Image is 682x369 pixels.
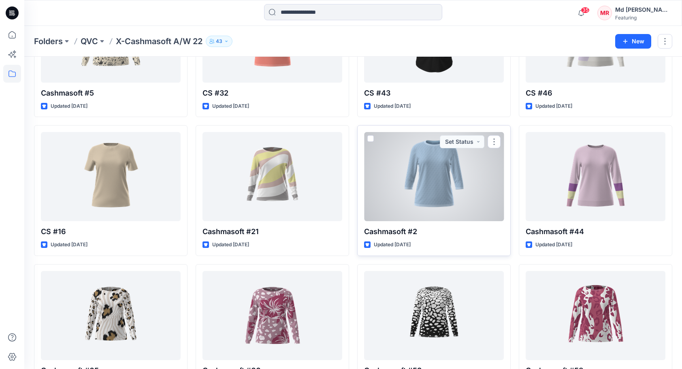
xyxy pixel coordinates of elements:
[526,226,665,237] p: Cashmasoft #44
[526,271,665,360] a: Cashmasoft #58
[202,87,342,99] p: CS #32
[41,132,181,221] a: CS #16
[216,37,222,46] p: 43
[364,271,504,360] a: Cashmasoft #59
[535,241,572,249] p: Updated [DATE]
[51,241,87,249] p: Updated [DATE]
[81,36,98,47] a: QVC
[41,271,181,360] a: Cashmasoft #65
[364,87,504,99] p: CS #43
[374,102,411,111] p: Updated [DATE]
[615,5,672,15] div: Md [PERSON_NAME][DEMOGRAPHIC_DATA]
[597,6,612,20] div: MR
[526,87,665,99] p: CS #46
[535,102,572,111] p: Updated [DATE]
[202,226,342,237] p: Cashmasoft #21
[526,132,665,221] a: Cashmasoft #44
[212,102,249,111] p: Updated [DATE]
[374,241,411,249] p: Updated [DATE]
[116,36,202,47] p: X-Cashmasoft A/W 22
[206,36,232,47] button: 43
[615,15,672,21] div: Featuring
[202,271,342,360] a: Cashmasoft #60
[364,132,504,221] a: Cashmasoft #2
[364,226,504,237] p: Cashmasoft #2
[212,241,249,249] p: Updated [DATE]
[51,102,87,111] p: Updated [DATE]
[615,34,651,49] button: New
[41,87,181,99] p: Cashmasoft #5
[41,226,181,237] p: CS #16
[581,7,590,13] span: 35
[202,132,342,221] a: Cashmasoft #21
[34,36,63,47] a: Folders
